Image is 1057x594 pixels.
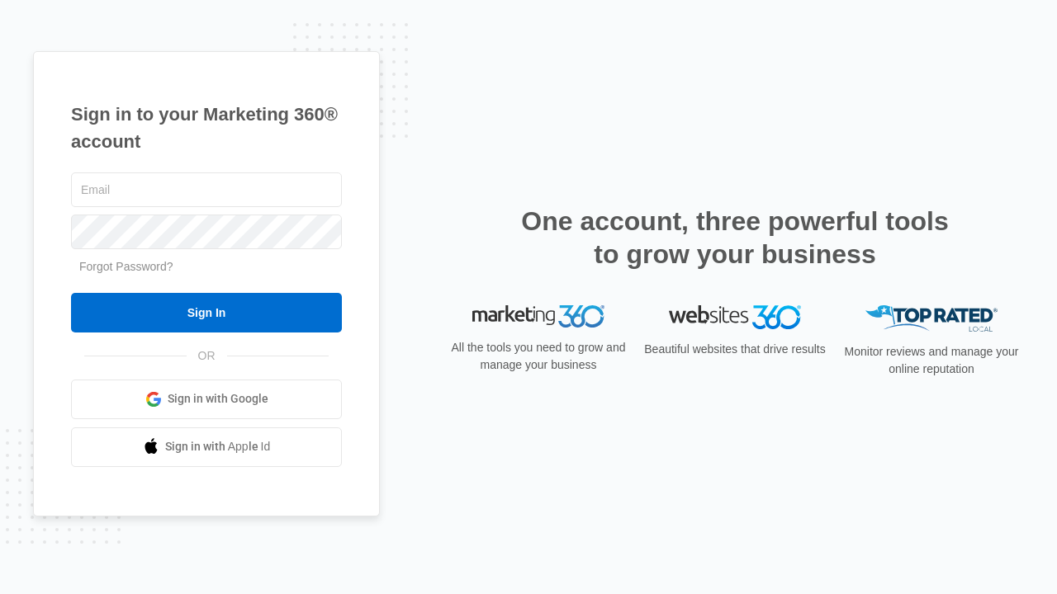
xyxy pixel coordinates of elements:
[71,172,342,207] input: Email
[865,305,998,332] img: Top Rated Local
[71,379,342,419] a: Sign in with Google
[472,305,604,328] img: Marketing 360
[642,341,827,358] p: Beautiful websites that drive results
[187,347,227,365] span: OR
[168,390,268,408] span: Sign in with Google
[71,101,342,155] h1: Sign in to your Marketing 360® account
[165,438,271,455] span: Sign in with Apple Id
[79,260,173,273] a: Forgot Password?
[839,343,1024,378] p: Monitor reviews and manage your online reputation
[516,205,954,271] h2: One account, three powerful tools to grow your business
[71,293,342,332] input: Sign In
[446,339,631,374] p: All the tools you need to grow and manage your business
[71,427,342,467] a: Sign in with Apple Id
[669,305,801,329] img: Websites 360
